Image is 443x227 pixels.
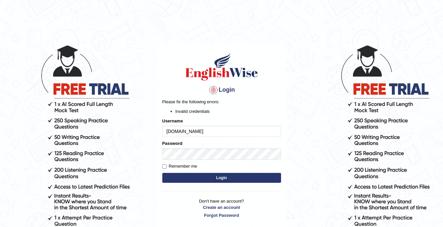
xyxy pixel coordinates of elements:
[184,52,259,81] img: Logo of English Wise sign in for intelligent practice with AI
[162,173,281,183] button: Login
[162,140,182,146] label: Password
[162,198,281,218] p: Don't have an account?
[162,204,281,211] a: Create an account
[162,212,281,218] a: Forgot Password
[175,108,281,114] li: Invalid credentials
[162,163,197,170] label: Remember me
[162,85,281,95] h4: Login
[162,99,281,105] p: Please fix the following errors:
[162,164,167,169] input: Remember me
[162,118,183,124] label: Username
